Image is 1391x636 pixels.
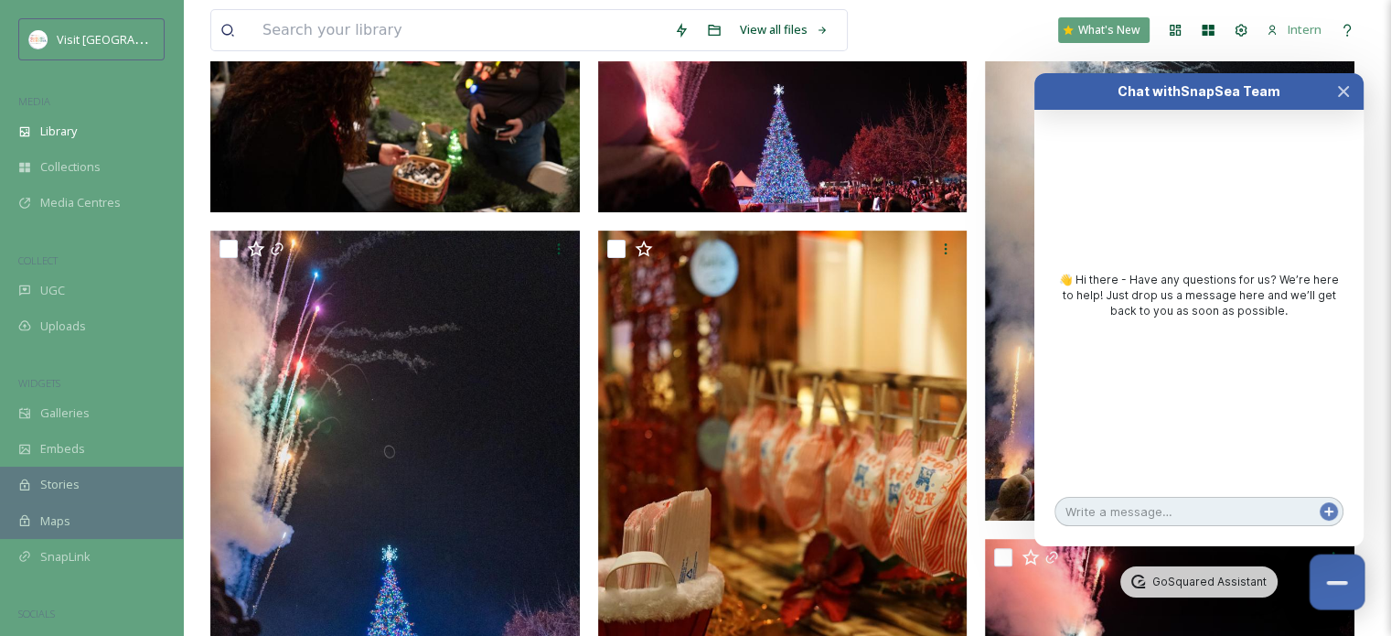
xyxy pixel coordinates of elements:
[40,476,80,493] span: Stories
[253,10,665,50] input: Search your library
[40,194,121,211] span: Media Centres
[40,404,90,422] span: Galleries
[18,376,60,390] span: WIDGETS
[1067,82,1331,101] div: Chat with SnapSea Team
[731,12,838,48] a: View all files
[1120,566,1277,598] a: GoSquared Assistant
[40,158,101,176] span: Collections
[1323,73,1364,110] button: Close Chat
[18,94,50,108] span: MEDIA
[18,607,55,620] span: SOCIALS
[1310,555,1365,610] button: Close Chat
[40,282,65,299] span: UGC
[1257,12,1331,48] a: Intern
[18,253,58,267] span: COLLECT
[40,548,91,566] span: SnapLink
[40,123,77,140] span: Library
[1288,21,1321,38] span: Intern
[1053,273,1345,318] div: 👋 Hi there - Have any questions for us? We’re here to help! Just drop us a message here and we’ll...
[29,30,48,49] img: images.png
[1058,17,1150,43] a: What's New
[57,30,289,48] span: Visit [GEOGRAPHIC_DATA][PERSON_NAME]
[40,440,85,458] span: Embeds
[40,512,70,530] span: Maps
[40,318,86,335] span: Uploads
